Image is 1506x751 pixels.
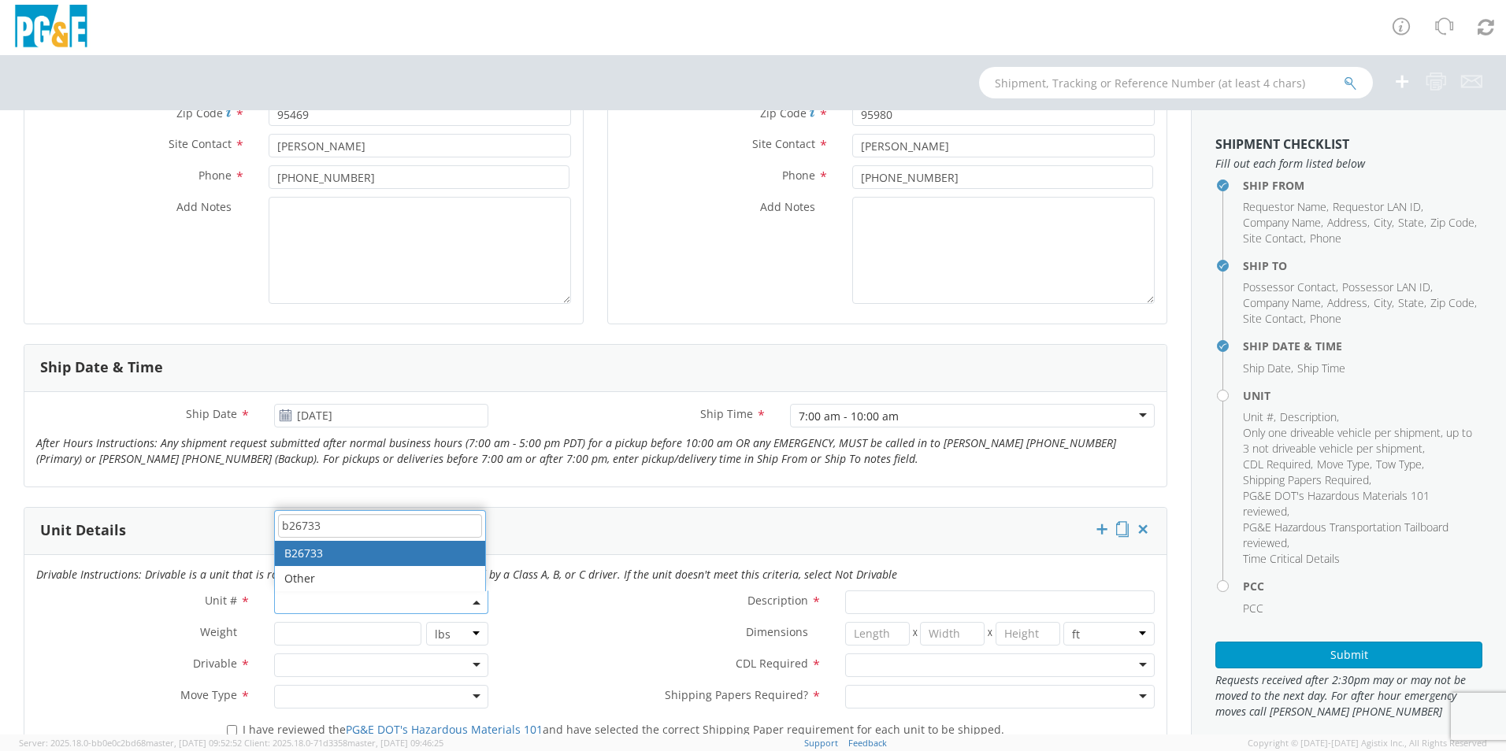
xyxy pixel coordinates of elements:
span: PG&E DOT's Hazardous Materials 101 reviewed [1243,488,1430,519]
span: Site Contact [1243,231,1304,246]
img: pge-logo-06675f144f4cfa6a6814.png [12,5,91,51]
span: Zip Code [1430,215,1474,230]
span: Phone [198,168,232,183]
span: Time Critical Details [1243,551,1340,566]
h3: Unit Details [40,523,126,538]
span: X [910,622,921,646]
li: , [1243,472,1371,488]
i: Drivable Instructions: Drivable is a unit that is roadworthy and can be driven over the road by a... [36,567,897,582]
span: PCC [1243,601,1263,616]
span: Ship Date [186,406,237,421]
span: master, [DATE] 09:46:25 [347,737,443,749]
span: Address [1327,295,1367,310]
span: Phone [1310,311,1341,326]
span: Company Name [1243,215,1321,230]
span: State [1398,215,1424,230]
span: Phone [782,168,815,183]
span: master, [DATE] 09:52:52 [146,737,242,749]
li: , [1243,199,1329,215]
strong: Shipment Checklist [1215,135,1349,153]
span: Site Contact [169,136,232,151]
span: Move Type [1317,457,1370,472]
li: , [1333,199,1423,215]
li: , [1243,215,1323,231]
i: After Hours Instructions: Any shipment request submitted after normal business hours (7:00 am - 5... [36,435,1116,466]
li: Other [275,566,485,591]
span: Zip Code [1430,295,1474,310]
input: Height [996,622,1060,646]
a: PG&E DOT's Hazardous Materials 101 [346,722,543,737]
button: Submit [1215,642,1482,668]
span: Unit # [205,593,237,608]
li: , [1243,457,1313,472]
span: Tow Type [1376,457,1422,472]
h4: Unit [1243,390,1482,401]
h4: PCC [1243,580,1482,592]
div: 7:00 am - 10:00 am [799,409,899,424]
li: , [1376,457,1424,472]
input: I have reviewed thePG&E DOT's Hazardous Materials 101and have selected the correct Shipping Paper... [227,725,237,735]
h4: Ship To [1243,260,1482,272]
span: CDL Required [736,656,808,671]
span: Ship Time [700,406,753,421]
li: , [1374,215,1394,231]
span: Description [747,593,808,608]
span: Description [1280,409,1337,424]
li: B26733 [275,541,485,566]
span: Copyright © [DATE]-[DATE] Agistix Inc., All Rights Reserved [1248,737,1487,749]
span: Possessor LAN ID [1342,279,1430,294]
span: Zip Code [176,105,223,120]
input: Length [845,622,910,646]
span: Possessor Contact [1243,279,1336,294]
li: , [1398,215,1426,231]
span: Shipping Papers Required [1243,472,1369,487]
span: Weight [200,624,237,639]
span: State [1398,295,1424,310]
span: Requestor Name [1243,199,1326,214]
span: Site Contact [752,136,815,151]
span: Only one driveable vehicle per shipment, up to 3 not driveable vehicle per shipment [1243,425,1472,456]
li: , [1243,295,1323,311]
li: , [1243,279,1338,295]
li: , [1243,409,1276,425]
span: I have reviewed the and have selected the correct Shipping Paper requirement for each unit to be ... [243,722,1004,737]
span: Site Contact [1243,311,1304,326]
span: Drivable [193,656,237,671]
span: Requests received after 2:30pm may or may not be moved to the next day. For after hour emergency ... [1215,672,1482,720]
span: Shipping Papers Required? [665,687,808,702]
li: , [1327,215,1370,231]
li: , [1243,520,1478,551]
li: , [1430,295,1477,311]
li: , [1342,279,1433,295]
span: Unit # [1243,409,1274,424]
li: , [1374,295,1394,311]
span: Move Type [180,687,237,702]
li: , [1243,311,1306,327]
span: City [1374,215,1392,230]
span: Phone [1310,231,1341,246]
span: Add Notes [760,199,815,214]
h3: Ship Date & Time [40,360,163,375]
span: Company Name [1243,295,1321,310]
a: Feedback [848,737,887,749]
li: , [1280,409,1339,425]
span: PG&E Hazardous Transportation Tailboard reviewed [1243,520,1449,550]
span: Requestor LAN ID [1333,199,1421,214]
span: Server: 2025.18.0-bb0e0c2bd68 [19,737,242,749]
li: , [1243,361,1293,376]
span: Fill out each form listed below [1215,156,1482,172]
li: , [1243,231,1306,246]
li: , [1430,215,1477,231]
h4: Ship Date & Time [1243,340,1482,352]
span: Dimensions [746,624,808,639]
li: , [1317,457,1372,472]
span: Address [1327,215,1367,230]
span: Ship Time [1297,361,1345,375]
h4: Ship From [1243,179,1482,191]
li: , [1243,488,1478,520]
li: , [1327,295,1370,311]
span: Add Notes [176,199,232,214]
span: Zip Code [760,105,807,120]
span: X [985,622,996,646]
a: Support [804,737,838,749]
